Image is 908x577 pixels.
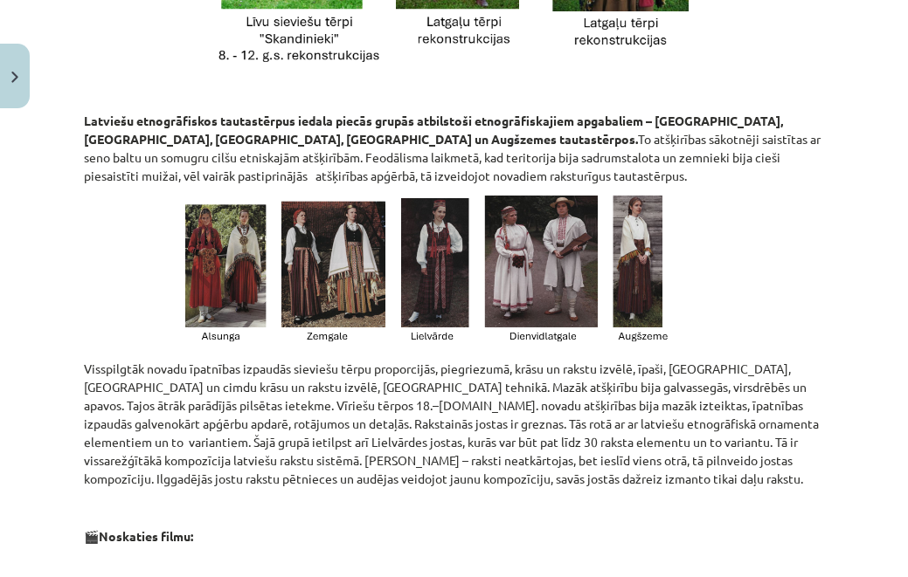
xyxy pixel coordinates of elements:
p: Visspilgtāk novadu īpatnības izpaudās sieviešu tērpu proporcijās, piegriezumā, krāsu un rakstu iz... [84,360,824,488]
strong: Latviešu etnogrāfiskos tautastērpus iedala piecās grupās atbilstoši etnogrāfiskajiem apgabaliem –... [84,113,783,147]
p: 🎬 [84,527,824,546]
strong: Noskaties filmu: [99,528,193,544]
p: To atšķirības sākotnēji saistītas ar seno baltu un somugru cilšu etniskajām atšķirībām. Feodālism... [84,112,824,185]
img: icon-close-lesson-0947bae3869378f0d4975bcd49f059093ad1ed9edebbc8119c70593378902aed.svg [11,72,18,83]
